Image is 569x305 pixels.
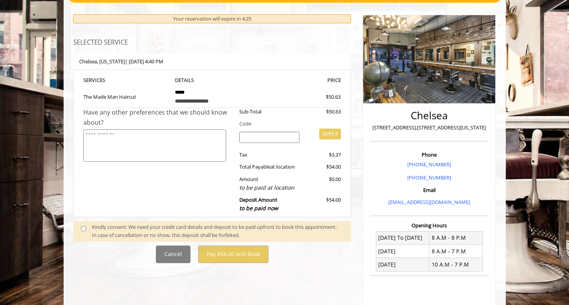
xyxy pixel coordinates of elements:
[169,76,255,85] th: DETAILS
[376,258,429,271] td: [DATE]
[298,93,341,101] div: $50.63
[270,163,295,170] span: at location
[372,187,487,193] h3: Email
[233,120,341,128] div: Code
[156,246,190,263] button: Cancel
[305,196,341,213] div: $54.00
[73,14,351,23] div: Your reservation will expire in 4:25
[97,58,125,65] span: , [US_STATE]
[92,223,343,239] div: Kindly consent: We need your credit card details and deposit to be paid upfront to book this appo...
[233,175,305,192] div: Amount
[372,152,487,157] h3: Phone
[102,77,105,84] span: S
[73,39,351,46] h3: SELECTED SERVICE
[376,231,429,244] td: [DATE] To [DATE]
[233,108,305,116] div: Sub-Total
[407,161,451,168] a: [PHONE_NUMBER]
[407,174,451,181] a: [PHONE_NUMBER]
[233,163,305,171] div: Total Payable
[372,124,487,132] p: [STREET_ADDRESS],[STREET_ADDRESS][US_STATE]
[305,108,341,116] div: $50.63
[83,76,169,85] th: SERVICE
[388,199,470,206] a: [EMAIL_ADDRESS][DOMAIN_NAME]
[305,175,341,192] div: $0.00
[429,245,483,258] td: 8 A.M - 7 P.M
[255,76,341,85] th: PRICE
[372,110,487,121] h2: Chelsea
[239,196,278,212] b: Deposit Amount
[239,183,299,192] div: to be paid at location
[370,223,489,228] h3: Opening Hours
[198,246,268,263] button: Pay $54.00 and Book
[83,85,169,108] td: The Made Man Haircut
[429,258,483,271] td: 10 A.M - 7 P.M
[376,245,429,258] td: [DATE]
[429,231,483,244] td: 8 A.M - 8 P.M
[305,151,341,159] div: $3.37
[79,58,163,65] b: Chelsea | [DATE] 4:40 PM
[239,204,278,212] span: to be paid now
[233,151,305,159] div: Tax
[305,163,341,171] div: $54.00
[83,108,234,127] div: Have any other preferences that we should know about?
[319,129,341,139] button: APPLY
